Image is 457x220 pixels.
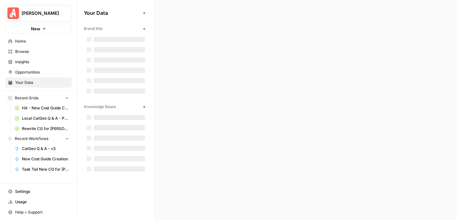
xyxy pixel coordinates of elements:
button: Workspace: Angi [5,5,72,21]
button: Recent Grids [5,93,72,103]
a: Opportunities [5,67,72,77]
span: Local CatGeo Q & A - Pass/Fail v2 Grid [22,115,69,121]
span: Brand Kits [84,26,102,32]
a: HA - New Cost Guide Creation Grid [12,103,72,113]
span: New [31,25,40,32]
span: HA - New Cost Guide Creation Grid [22,105,69,111]
span: Browse [15,49,69,55]
span: Task Tail New CG for [PERSON_NAME] [22,166,69,172]
a: CatGeo Q & A - v3 [12,144,72,154]
span: CatGeo Q & A - v3 [22,146,69,152]
button: Recent Workflows [5,134,72,144]
span: Your Data [84,9,140,17]
span: Knowledge Bases [84,104,116,110]
a: Your Data [5,77,72,88]
a: Browse [5,46,72,57]
span: Recent Workflows [15,136,48,142]
button: Help + Support [5,207,72,217]
img: Angi Logo [7,7,19,19]
a: Home [5,36,72,46]
a: Rewrite CG for [PERSON_NAME] - Grading version Grid [12,124,72,134]
a: Local CatGeo Q & A - Pass/Fail v2 Grid [12,113,72,124]
span: Recent Grids [15,95,38,101]
span: Help + Support [15,209,69,215]
span: New Cost Guide Creation [22,156,69,162]
a: Usage [5,197,72,207]
a: New Cost Guide Creation [12,154,72,164]
span: Insights [15,59,69,65]
span: Opportunities [15,69,69,75]
a: Task Tail New CG for [PERSON_NAME] [12,164,72,175]
span: Your Data [15,80,69,85]
button: New [5,24,72,34]
a: Insights [5,57,72,67]
span: Usage [15,199,69,205]
span: Home [15,38,69,44]
a: Settings [5,186,72,197]
span: Settings [15,189,69,195]
span: [PERSON_NAME] [22,10,61,16]
span: Rewrite CG for [PERSON_NAME] - Grading version Grid [22,126,69,132]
